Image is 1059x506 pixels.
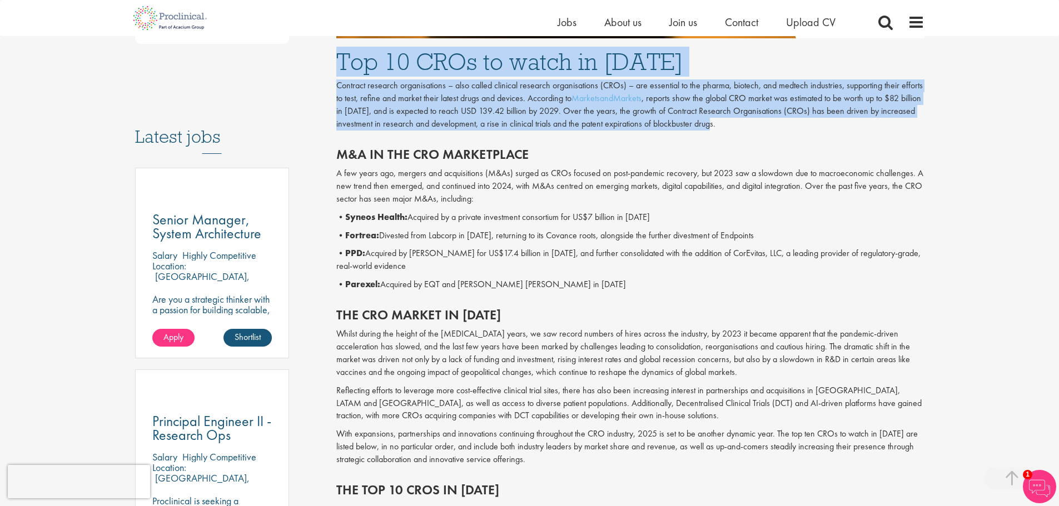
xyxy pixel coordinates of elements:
[135,99,290,154] h3: Latest jobs
[345,278,380,290] b: Parexel:
[152,472,250,495] p: [GEOGRAPHIC_DATA], [GEOGRAPHIC_DATA]
[1023,470,1032,479] span: 1
[336,211,924,224] p: • Acquired by a private investment consortium for US$7 billion in [DATE]
[669,15,697,29] a: Join us
[152,259,186,272] span: Location:
[163,331,183,343] span: Apply
[152,461,186,474] span: Location:
[786,15,836,29] a: Upload CV
[336,229,924,242] p: • Divested from Labcorp in [DATE], returning to its Covance roots, alongside the further divestme...
[152,210,261,243] span: Senior Manager, System Architecture
[8,465,150,498] iframe: reCAPTCHA
[558,15,576,29] a: Jobs
[152,414,272,442] a: Principal Engineer II - Research Ops
[725,15,758,29] a: Contact
[182,249,256,262] p: Highly Competitive
[152,450,177,463] span: Salary
[345,229,379,241] b: Fortrea:
[336,278,924,291] p: • Acquired by EQT and [PERSON_NAME] [PERSON_NAME] in [DATE]
[336,49,924,74] h1: Top 10 CROs to watch in [DATE]
[336,328,924,378] p: Whilst during the height of the [MEDICAL_DATA] years, we saw record numbers of hires across the i...
[152,213,272,241] a: Senior Manager, System Architecture
[336,147,924,162] h2: M&A in the CRO marketplace
[152,412,271,444] span: Principal Engineer II - Research Ops
[152,329,195,347] a: Apply
[152,249,177,262] span: Salary
[336,428,924,466] p: With expansions, partnerships and innovations continuing throughout the CRO industry, 2025 is set...
[152,294,272,325] p: Are you a strategic thinker with a passion for building scalable, modular technology platforms?
[571,92,642,104] a: MarketsandMarkets
[336,483,924,497] h2: The top 10 CROs in [DATE]
[182,450,256,463] p: Highly Competitive
[336,247,924,273] p: • Acquired by [PERSON_NAME] for US$17.4 billion in [DATE], and further consolidated with the addi...
[1023,470,1056,503] img: Chatbot
[336,79,924,130] p: Contract research organisations – also called clinical research organisations (CROs) – are essent...
[345,247,365,259] b: PPD:
[336,384,924,423] p: Reflecting efforts to leverage more cost-effective clinical trial sites, there has also been incr...
[152,270,250,293] p: [GEOGRAPHIC_DATA], [GEOGRAPHIC_DATA]
[345,211,407,223] b: Syneos Health:
[336,308,924,322] h2: The CRO market in [DATE]
[223,329,272,347] a: Shortlist
[336,167,924,206] p: A few years ago, mergers and acquisitions (M&As) surged as CROs focused on post-pandemic recovery...
[604,15,642,29] a: About us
